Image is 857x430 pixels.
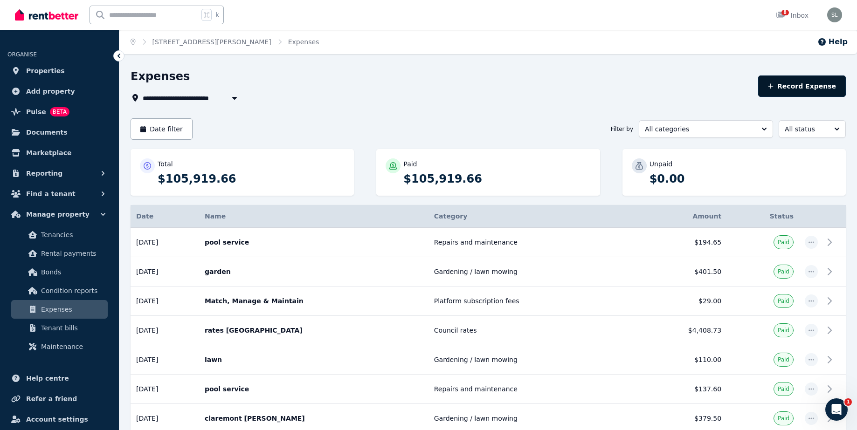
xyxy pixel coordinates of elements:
a: Expenses [11,300,108,319]
span: Paid [778,268,789,275]
span: Paid [778,239,789,246]
span: Documents [26,127,68,138]
nav: Breadcrumb [119,30,330,54]
h1: Expenses [131,69,190,84]
button: Record Expense [758,75,846,97]
span: Manage property [26,209,90,220]
a: Expenses [288,38,319,46]
p: garden [205,267,423,276]
a: Rental payments [11,244,108,263]
th: Amount [627,205,727,228]
span: Reporting [26,168,62,179]
td: $29.00 [627,287,727,316]
p: pool service [205,238,423,247]
a: Add property [7,82,111,101]
td: Council rates [428,316,627,345]
span: Paid [778,356,789,363]
span: Paid [778,385,789,393]
span: Paid [778,327,789,334]
button: Reporting [7,164,111,183]
a: Properties [7,61,111,80]
a: Maintenance [11,337,108,356]
p: Match, Manage & Maintain [205,296,423,306]
button: Find a tenant [7,184,111,203]
img: RentBetter [15,8,78,22]
td: [DATE] [131,375,199,404]
p: pool service [205,384,423,394]
span: Marketplace [26,147,71,158]
button: Date filter [131,118,193,140]
div: Inbox [776,11,809,20]
span: Properties [26,65,65,76]
a: Refer a friend [7,389,111,408]
span: 1 [844,398,852,406]
img: Sean Lennon [827,7,842,22]
td: [DATE] [131,316,199,345]
span: Tenancies [41,229,104,240]
button: All categories [639,120,773,138]
td: [DATE] [131,287,199,316]
p: $105,919.66 [158,171,345,186]
button: All status [779,120,846,138]
span: ORGANISE [7,51,37,58]
span: Pulse [26,106,46,117]
p: Paid [403,159,417,169]
button: Manage property [7,205,111,224]
p: $105,919.66 [403,171,590,186]
a: Marketplace [7,143,111,162]
span: Condition reports [41,285,104,296]
span: 8 [781,10,789,15]
span: Account settings [26,414,88,425]
td: Gardening / lawn mowing [428,345,627,375]
a: Condition reports [11,281,108,300]
span: Bonds [41,266,104,278]
span: Paid [778,297,789,305]
td: Repairs and maintenance [428,228,627,257]
td: Repairs and maintenance [428,375,627,404]
a: Tenant bills [11,319,108,337]
span: All status [785,124,827,134]
span: Rental payments [41,248,104,259]
th: Name [199,205,428,228]
span: Find a tenant [26,188,76,199]
td: $401.50 [627,257,727,287]
span: Refer a friend [26,393,77,404]
a: Help centre [7,369,111,388]
span: Expenses [41,304,104,315]
td: Gardening / lawn mowing [428,257,627,287]
span: All categories [645,124,754,134]
p: lawn [205,355,423,364]
th: Status [727,205,799,228]
span: Help centre [26,373,69,384]
a: [STREET_ADDRESS][PERSON_NAME] [152,38,271,46]
span: k [215,11,219,19]
span: Filter by [611,125,633,133]
a: PulseBETA [7,102,111,121]
p: Total [158,159,173,169]
iframe: Intercom live chat [825,398,848,421]
th: Date [131,205,199,228]
span: Add property [26,86,75,97]
span: BETA [50,107,69,116]
td: [DATE] [131,228,199,257]
a: Tenancies [11,225,108,244]
a: Account settings [7,410,111,429]
th: Category [428,205,627,228]
p: Unpaid [650,159,672,169]
td: [DATE] [131,345,199,375]
button: Help [817,36,848,48]
td: $194.65 [627,228,727,257]
td: $110.00 [627,345,727,375]
td: $137.60 [627,375,727,404]
span: Tenant bills [41,322,104,334]
td: $4,408.73 [627,316,727,345]
td: Platform subscription fees [428,287,627,316]
p: claremont [PERSON_NAME] [205,414,423,423]
td: [DATE] [131,257,199,287]
span: Paid [778,415,789,422]
p: $0.00 [650,171,836,186]
span: Maintenance [41,341,104,352]
a: Bonds [11,263,108,281]
p: rates [GEOGRAPHIC_DATA] [205,326,423,335]
a: Documents [7,123,111,142]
